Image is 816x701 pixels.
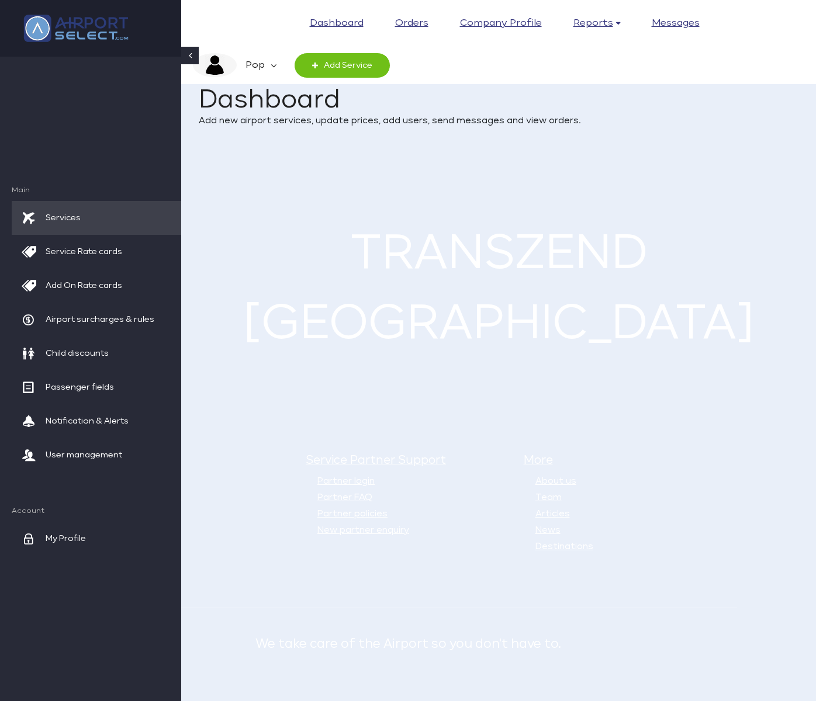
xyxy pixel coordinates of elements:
a: Partner policies [317,509,388,518]
h5: Customer Help [88,452,298,469]
span: Service Rate cards [46,235,122,269]
img: company logo here [18,9,134,48]
span: Services [46,201,81,235]
em: Pop [237,53,271,78]
a: Company profile [460,15,542,32]
a: News [535,526,561,535]
a: Child discounts [12,336,181,370]
span: Add On Rate cards [46,269,122,303]
a: image description Pop [193,53,276,78]
h5: More [524,452,733,469]
a: Services [12,201,181,235]
img: image description [193,53,237,77]
a: Service Rate cards [12,235,181,269]
h1: Dashboard [199,88,798,114]
a: Reports [573,15,620,32]
a: Partner FAQ [317,493,372,502]
a: Articles [535,509,570,518]
h5: Service Partner Support [306,452,515,469]
a: Messages [652,15,700,32]
a: Orders [395,15,428,32]
span: Add Service [318,53,372,78]
p: We take care of the Airport so you don't have to. [88,637,728,651]
a: Airport surcharges & rules [12,303,181,336]
h1: TRANSZEND [GEOGRAPHIC_DATA] [195,219,803,359]
a: Destinations [535,542,593,551]
a: New partner enquiry [317,526,409,535]
span: Airport surcharges & rules [46,303,154,336]
a: Add Service [294,53,390,78]
a: About us [535,477,576,485]
a: Dashboard [310,15,364,32]
a: Add On Rate cards [12,269,181,303]
a: Team [535,493,562,502]
a: Passenger fields [12,370,181,404]
span: Passenger fields [46,370,114,404]
p: Add new airport services, update prices, add users, send messages and view orders. [199,114,798,128]
span: Main [12,186,181,195]
a: Partner login [317,477,375,485]
span: Child discounts [46,336,109,370]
